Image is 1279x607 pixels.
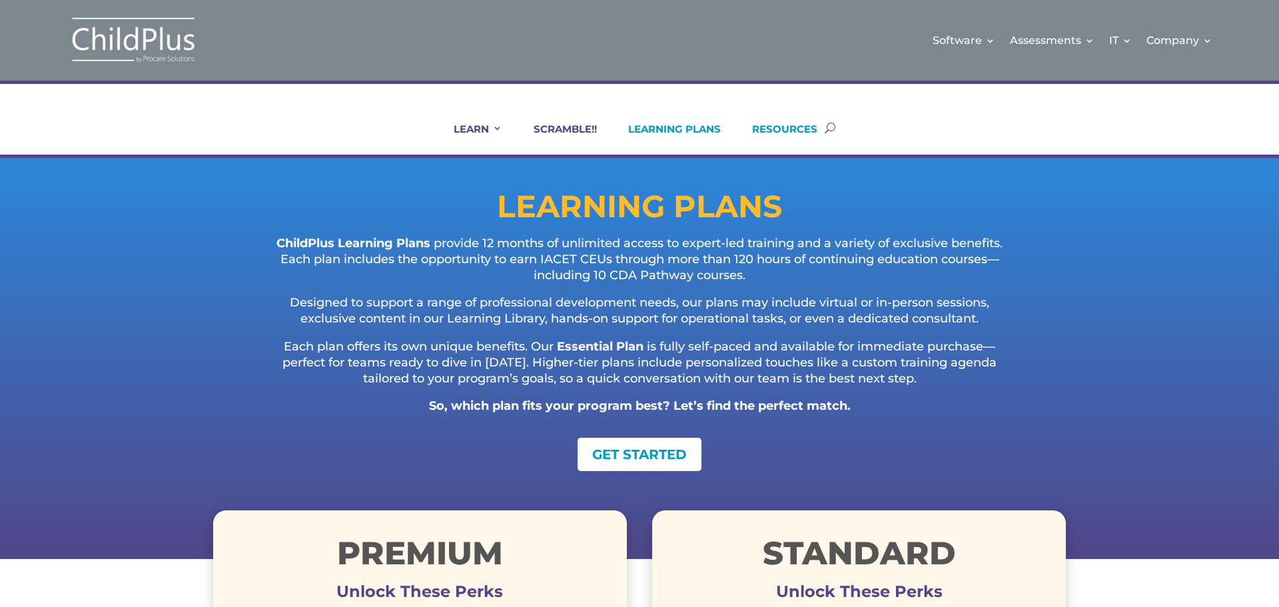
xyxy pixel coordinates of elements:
a: LEARNING PLANS [612,123,721,155]
a: IT [1109,13,1132,67]
h1: STANDARD [652,537,1066,576]
strong: ChildPlus Learning Plans [276,236,430,251]
a: RESOURCES [735,123,817,155]
h3: Unlock These Perks [213,592,627,598]
a: GET STARTED [578,438,701,471]
a: LEARN [437,123,502,155]
a: Software [933,13,995,67]
p: Each plan offers its own unique benefits. Our is fully self-paced and available for immediate pur... [266,339,1013,398]
a: Company [1146,13,1212,67]
p: provide 12 months of unlimited access to expert-led training and a variety of exclusive benefits.... [266,236,1013,295]
h1: LEARNING PLANS [213,191,1066,229]
strong: Essential Plan [557,339,643,354]
p: Designed to support a range of professional development needs, our plans may include virtual or i... [266,295,1013,339]
h1: Premium [213,537,627,576]
a: Assessments [1010,13,1094,67]
a: SCRAMBLE!! [517,123,597,155]
h3: Unlock These Perks [652,592,1066,598]
strong: So, which plan fits your program best? Let’s find the perfect match. [429,398,851,413]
